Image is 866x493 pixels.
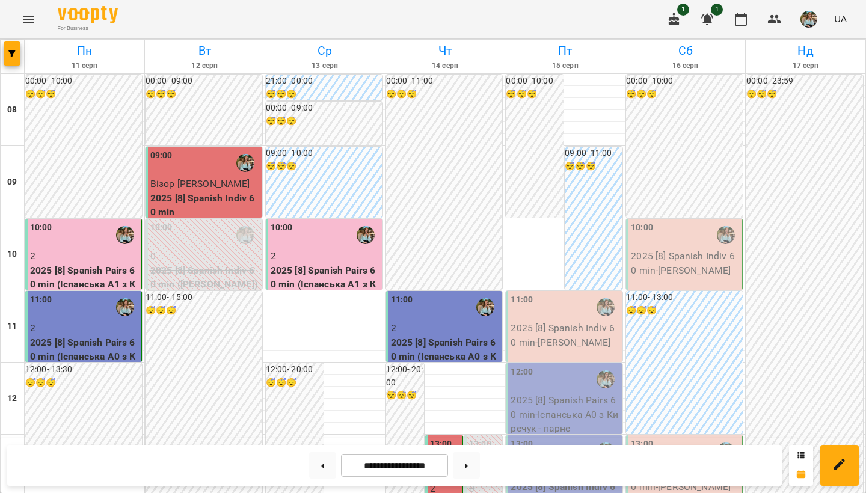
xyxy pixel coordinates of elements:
[116,298,134,316] img: Киречук Валерія Володимирівна (і)
[266,160,382,173] h6: 😴😴😴
[236,154,254,172] img: Киречук Валерія Володимирівна (і)
[626,88,743,101] h6: 😴😴😴
[266,75,382,88] h6: 21:00 - 00:00
[7,176,17,189] h6: 09
[30,221,52,234] label: 10:00
[30,249,139,263] p: 2
[506,88,564,101] h6: 😴😴😴
[150,191,259,219] p: 2025 [8] Spanish Indiv 60 min
[746,75,863,88] h6: 00:00 - 23:59
[626,291,743,304] h6: 11:00 - 13:00
[626,75,743,88] h6: 00:00 - 10:00
[266,147,382,160] h6: 09:00 - 10:00
[386,75,503,88] h6: 00:00 - 11:00
[150,149,173,162] label: 09:00
[30,335,139,378] p: 2025 [8] Spanish Pairs 60 min (Іспанська А0 з Киречук - парне )
[150,263,259,292] p: 2025 [8] Spanish Indiv 60 min ([PERSON_NAME])
[26,60,143,72] h6: 11 серп
[150,249,259,263] p: 0
[748,41,864,60] h6: Нд
[150,178,250,189] span: Візор [PERSON_NAME]
[386,88,503,101] h6: 😴😴😴
[391,293,413,307] label: 11:00
[511,293,533,307] label: 11:00
[391,335,500,378] p: 2025 [8] Spanish Pairs 60 min (Іспанська А0 з Киречук - парне )
[267,60,383,72] h6: 13 серп
[511,321,619,349] p: 2025 [8] Spanish Indiv 60 min - [PERSON_NAME]
[476,298,494,316] img: Киречук Валерія Володимирівна (і)
[357,226,375,244] img: Киречук Валерія Володимирівна (і)
[7,248,17,261] h6: 10
[597,370,615,388] img: Киречук Валерія Володимирівна (і)
[391,321,500,335] p: 2
[711,4,723,16] span: 1
[271,263,379,320] p: 2025 [8] Spanish Pairs 60 min (Іспанська А1 з Киречук - пара [PERSON_NAME] )
[26,41,143,60] h6: Пн
[25,75,142,88] h6: 00:00 - 10:00
[717,226,735,244] img: Киречук Валерія Володимирівна (і)
[829,8,852,30] button: UA
[627,60,743,72] h6: 16 серп
[387,41,503,60] h6: Чт
[147,41,263,60] h6: Вт
[266,115,382,128] h6: 😴😴😴
[746,88,863,101] h6: 😴😴😴
[146,291,262,304] h6: 11:00 - 15:00
[271,249,379,263] p: 2
[266,102,382,115] h6: 00:00 - 09:00
[150,221,173,234] label: 10:00
[25,363,142,376] h6: 12:00 - 13:30
[507,60,623,72] h6: 15 серп
[14,5,43,34] button: Menu
[7,392,17,405] h6: 12
[511,366,533,379] label: 12:00
[266,88,382,101] h6: 😴😴😴
[30,321,139,335] p: 2
[147,60,263,72] h6: 12 серп
[30,263,139,320] p: 2025 [8] Spanish Pairs 60 min (Іспанська А1 з Киречук - пара [PERSON_NAME] )
[627,41,743,60] h6: Сб
[146,75,262,88] h6: 00:00 - 09:00
[626,304,743,317] h6: 😴😴😴
[631,221,653,234] label: 10:00
[565,147,622,160] h6: 09:00 - 11:00
[800,11,817,28] img: 856b7ccd7d7b6bcc05e1771fbbe895a7.jfif
[506,75,564,88] h6: 00:00 - 10:00
[565,160,622,173] h6: 😴😴😴
[597,298,615,316] img: Киречук Валерія Володимирівна (і)
[386,363,424,389] h6: 12:00 - 20:00
[25,88,142,101] h6: 😴😴😴
[386,389,424,402] h6: 😴😴😴
[266,363,324,376] h6: 12:00 - 20:00
[25,376,142,390] h6: 😴😴😴
[236,226,254,244] img: Киречук Валерія Володимирівна (і)
[58,25,118,32] span: For Business
[834,13,847,25] span: UA
[7,320,17,333] h6: 11
[58,6,118,23] img: Voopty Logo
[146,88,262,101] h6: 😴😴😴
[146,304,262,317] h6: 😴😴😴
[387,60,503,72] h6: 14 серп
[271,221,293,234] label: 10:00
[677,4,689,16] span: 1
[266,376,324,390] h6: 😴😴😴
[631,249,740,277] p: 2025 [8] Spanish Indiv 60 min - [PERSON_NAME]
[267,41,383,60] h6: Ср
[116,226,134,244] img: Киречук Валерія Володимирівна (і)
[7,103,17,117] h6: 08
[30,293,52,307] label: 11:00
[511,393,619,436] p: 2025 [8] Spanish Pairs 60 min - Іспанська А0 з Киречук - парне
[507,41,623,60] h6: Пт
[748,60,864,72] h6: 17 серп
